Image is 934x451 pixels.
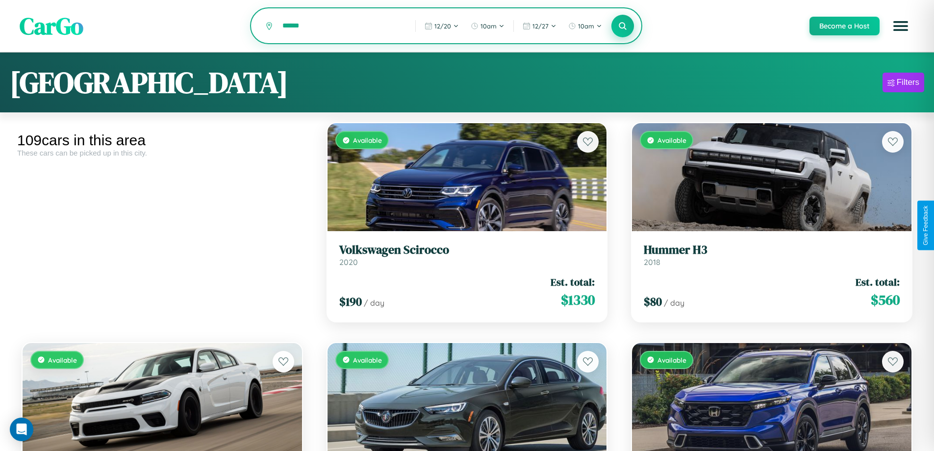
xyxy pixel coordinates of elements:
[339,293,362,310] span: $ 190
[563,18,607,34] button: 10am
[420,18,464,34] button: 12/20
[883,73,924,92] button: Filters
[551,275,595,289] span: Est. total:
[17,149,307,157] div: These cars can be picked up in this city.
[664,298,684,308] span: / day
[644,243,900,257] h3: Hummer H3
[10,62,288,103] h1: [GEOGRAPHIC_DATA]
[561,290,595,310] span: $ 1330
[532,22,549,30] span: 12 / 27
[339,257,358,267] span: 2020
[657,356,686,364] span: Available
[578,22,594,30] span: 10am
[887,12,914,40] button: Open menu
[353,356,382,364] span: Available
[480,22,497,30] span: 10am
[339,243,595,257] h3: Volkswagen Scirocco
[644,293,662,310] span: $ 80
[434,22,451,30] span: 12 / 20
[809,17,880,35] button: Become a Host
[10,418,33,441] div: Open Intercom Messenger
[657,136,686,144] span: Available
[856,275,900,289] span: Est. total:
[364,298,384,308] span: / day
[871,290,900,310] span: $ 560
[17,132,307,149] div: 109 cars in this area
[20,10,83,42] span: CarGo
[48,356,77,364] span: Available
[518,18,561,34] button: 12/27
[339,243,595,267] a: Volkswagen Scirocco2020
[897,78,919,87] div: Filters
[353,136,382,144] span: Available
[466,18,509,34] button: 10am
[644,257,660,267] span: 2018
[922,206,929,245] div: Give Feedback
[644,243,900,267] a: Hummer H32018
